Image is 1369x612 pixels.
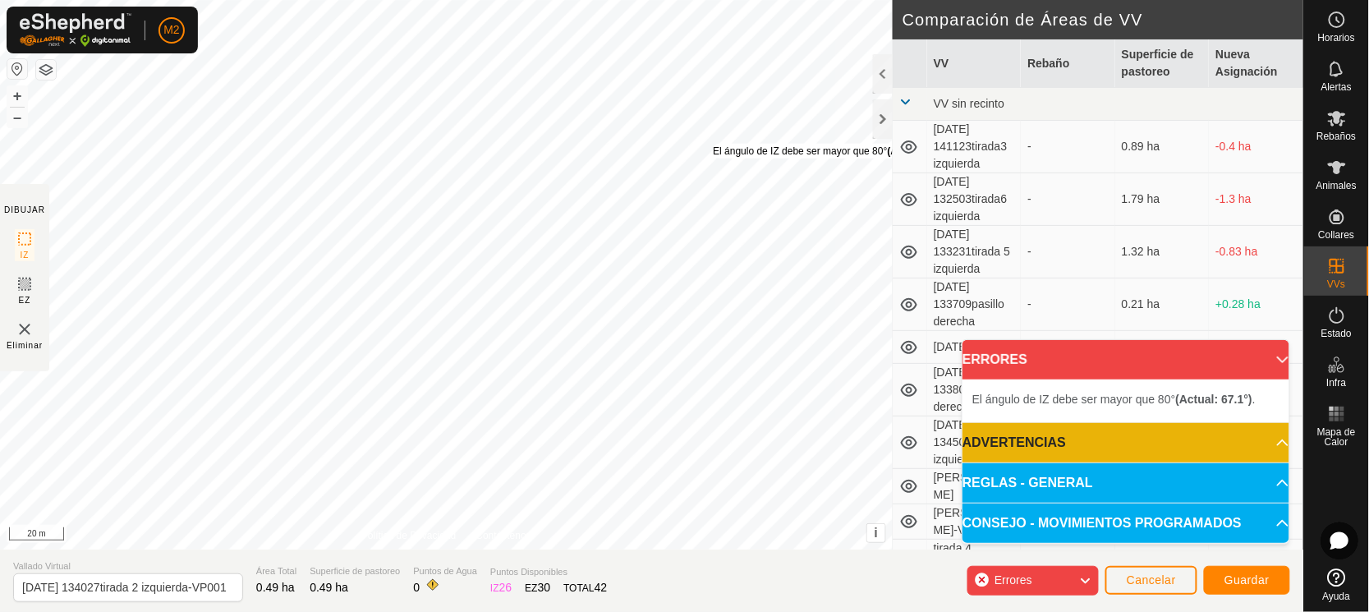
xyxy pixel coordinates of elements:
[962,380,1289,422] p-accordion-content: ERRORES
[1105,566,1197,595] button: Cancelar
[875,526,878,540] span: i
[7,59,27,79] button: Restablecer Mapa
[927,278,1022,331] td: [DATE] 133709pasillo derecha
[1209,278,1303,331] td: +0.28 ha
[361,528,456,543] a: Política de Privacidad
[962,433,1066,453] span: ADVERTENCIAS
[962,423,1289,462] p-accordion-header: ADVERTENCIAS
[1209,173,1303,226] td: -1.3 ha
[7,339,43,352] span: Eliminar
[1115,278,1210,331] td: 0.21 ha
[962,513,1242,533] span: CONSEJO - MOVIMIENTOS PROGRAMADOS
[1027,138,1109,155] div: -
[1115,226,1210,278] td: 1.32 ha
[1326,378,1346,388] span: Infra
[19,294,31,306] span: EZ
[927,540,1022,575] td: tirada 4 izquierda
[7,86,27,106] button: +
[1209,226,1303,278] td: -0.83 ha
[490,579,512,596] div: IZ
[962,463,1289,503] p-accordion-header: REGLAS - GENERAL
[1316,131,1356,141] span: Rebaños
[413,581,420,594] span: 0
[1224,573,1270,587] span: Guardar
[1321,82,1352,92] span: Alertas
[927,416,1022,469] td: [DATE] 134503tirada 1 izquierda
[1115,121,1210,173] td: 0.89 ha
[1209,39,1303,88] th: Nueva Asignación
[1127,573,1176,587] span: Cancelar
[927,364,1022,416] td: [DATE] 133800tirada 3 derecha
[1304,562,1369,608] a: Ayuda
[1316,181,1357,191] span: Animales
[1027,191,1109,208] div: -
[1115,39,1210,88] th: Superficie de pastoreo
[20,13,131,47] img: Logo Gallagher
[962,504,1289,543] p-accordion-header: CONSEJO - MOVIMIENTOS PROGRAMADOS
[927,121,1022,173] td: [DATE] 141123tirada3 izquierda
[595,581,608,594] span: 42
[962,340,1289,380] p-accordion-header: ERRORES
[1021,39,1115,88] th: Rebaño
[1027,243,1109,260] div: -
[499,581,512,594] span: 26
[1327,279,1345,289] span: VVs
[21,249,30,261] span: IZ
[927,504,1022,540] td: [PERSON_NAME]-VP003
[7,108,27,127] button: –
[256,581,295,594] span: 0.49 ha
[1115,331,1210,364] td: 0.81 ha
[995,573,1032,587] span: Errores
[867,524,885,542] button: i
[934,97,1004,110] span: VV sin recinto
[475,528,531,543] a: Contáctenos
[310,581,348,594] span: 0.49 ha
[36,60,56,80] button: Capas del Mapa
[1209,121,1303,173] td: -0.4 ha
[962,350,1027,370] span: ERRORES
[1027,296,1109,313] div: -
[310,564,400,578] span: Superficie de pastoreo
[1204,566,1290,595] button: Guardar
[927,39,1022,88] th: VV
[525,579,550,596] div: EZ
[538,581,551,594] span: 30
[4,204,45,216] div: DIBUJAR
[563,579,607,596] div: TOTAL
[1318,33,1355,43] span: Horarios
[256,564,296,578] span: Área Total
[903,10,1303,30] h2: Comparación de Áreas de VV
[1027,549,1109,566] div: -
[1323,591,1351,601] span: Ayuda
[962,473,1093,493] span: REGLAS - GENERAL
[927,226,1022,278] td: [DATE] 133231tirada 5 izquierda
[1209,331,1303,364] td: -0.32 ha
[713,144,956,159] div: El ángulo de IZ debe ser mayor que 80° .
[972,393,1256,406] span: El ángulo de IZ debe ser mayor que 80° .
[13,559,243,573] span: Vallado Virtual
[490,565,607,579] span: Puntos Disponibles
[888,145,953,157] b: (Actual: 67.1°)
[927,331,1022,364] td: [DATE] 162257
[163,21,179,39] span: M2
[927,469,1022,504] td: [PERSON_NAME]
[1318,230,1354,240] span: Collares
[1308,427,1365,447] span: Mapa de Calor
[1176,393,1253,406] b: (Actual: 67.1°)
[1321,329,1352,338] span: Estado
[1115,173,1210,226] td: 1.79 ha
[15,320,34,339] img: VV
[413,564,477,578] span: Puntos de Agua
[927,173,1022,226] td: [DATE] 132503tirada6 izquierda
